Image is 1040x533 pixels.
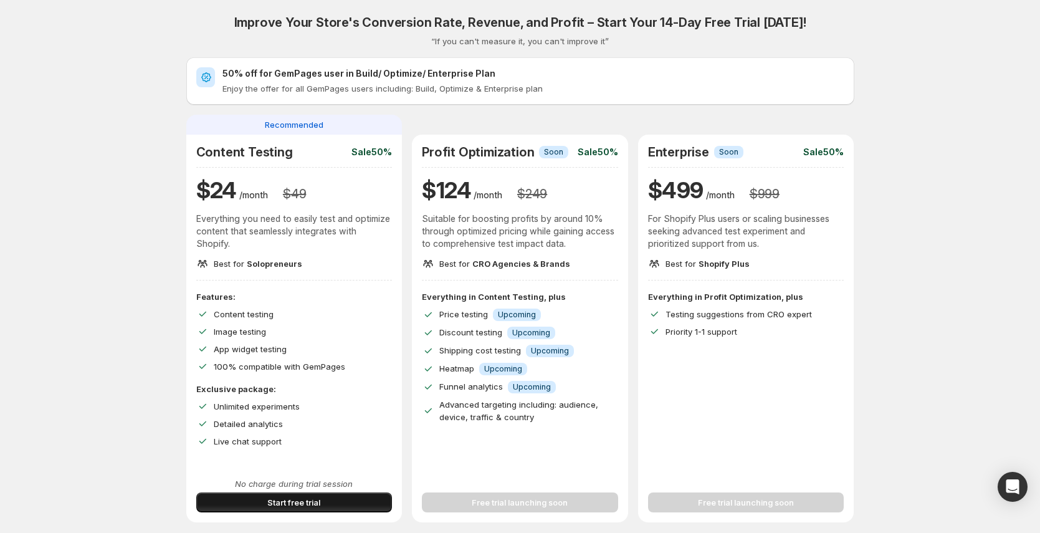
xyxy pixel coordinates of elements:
[265,118,323,131] span: Recommended
[578,146,618,158] p: Sale 50%
[648,291,844,303] p: Everything in Profit Optimization, plus
[439,400,598,422] span: Advanced targeting including: audience, device, traffic & country
[750,186,780,201] h3: $ 999
[706,189,735,201] p: /month
[439,309,488,319] span: Price testing
[439,382,503,391] span: Funnel analytics
[351,146,392,158] p: Sale 50%
[247,259,302,269] span: Solopreneurs
[544,147,563,157] span: Soon
[666,257,750,270] p: Best for
[422,145,534,160] h2: Profit Optimization
[439,345,521,355] span: Shipping cost testing
[196,383,393,395] p: Exclusive package:
[214,257,302,270] p: Best for
[699,259,750,269] span: Shopify Plus
[431,35,609,47] p: “If you can't measure it, you can't improve it”
[214,344,287,354] span: App widget testing
[666,327,737,337] span: Priority 1-1 support
[214,309,274,319] span: Content testing
[484,364,522,374] span: Upcoming
[439,363,474,373] span: Heatmap
[214,419,283,429] span: Detailed analytics
[422,175,471,205] h1: $ 124
[439,327,502,337] span: Discount testing
[234,15,806,30] h2: Improve Your Store's Conversion Rate, Revenue, and Profit – Start Your 14-Day Free Trial [DATE]!
[267,496,320,509] span: Start free trial
[196,492,393,512] button: Start free trial
[648,145,709,160] h2: Enterprise
[803,146,844,158] p: Sale 50%
[513,382,551,392] span: Upcoming
[474,189,502,201] p: /month
[512,328,550,338] span: Upcoming
[531,346,569,356] span: Upcoming
[472,259,570,269] span: CRO Agencies & Brands
[196,478,393,490] p: No charge during trial session
[439,257,570,270] p: Best for
[648,175,704,205] h1: $ 499
[719,147,738,157] span: Soon
[196,175,237,205] h1: $ 24
[648,213,844,250] p: For Shopify Plus users or scaling businesses seeking advanced test experiment and prioritized sup...
[196,291,393,303] p: Features:
[222,82,844,95] p: Enjoy the offer for all GemPages users including: Build, Optimize & Enterprise plan
[517,186,547,201] h3: $ 249
[214,436,282,446] span: Live chat support
[214,362,345,372] span: 100% compatible with GemPages
[283,186,306,201] h3: $ 49
[239,189,268,201] p: /month
[422,213,618,250] p: Suitable for boosting profits by around 10% through optimized pricing while gaining access to com...
[196,145,293,160] h2: Content Testing
[214,401,300,411] span: Unlimited experiments
[998,472,1028,502] div: Open Intercom Messenger
[666,309,812,319] span: Testing suggestions from CRO expert
[214,327,266,337] span: Image testing
[196,213,393,250] p: Everything you need to easily test and optimize content that seamlessly integrates with Shopify.
[498,310,536,320] span: Upcoming
[422,291,618,303] p: Everything in Content Testing, plus
[222,67,844,80] h2: 50% off for GemPages user in Build/ Optimize/ Enterprise Plan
